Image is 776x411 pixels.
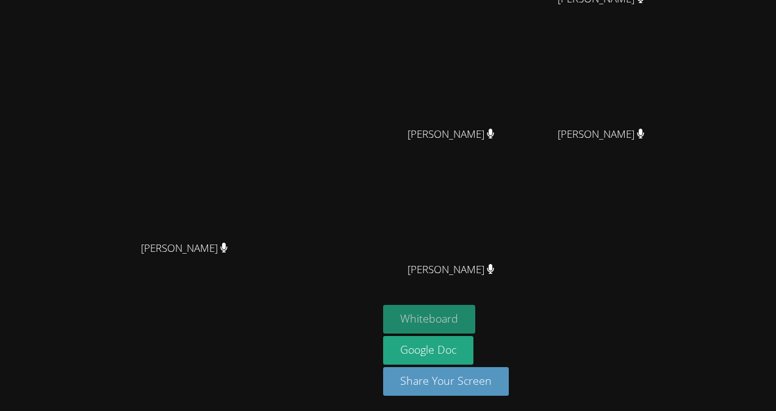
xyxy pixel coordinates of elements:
button: Share Your Screen [383,367,509,396]
span: [PERSON_NAME] [141,240,228,257]
a: Google Doc [383,336,473,365]
button: Whiteboard [383,305,475,334]
span: [PERSON_NAME] [558,126,645,143]
span: [PERSON_NAME] [408,261,495,279]
span: [PERSON_NAME] [408,126,495,143]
